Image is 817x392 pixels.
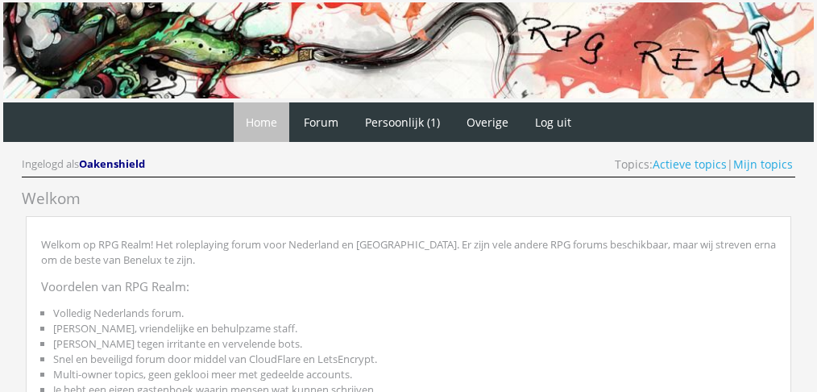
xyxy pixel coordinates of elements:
[523,102,583,142] a: Log uit
[615,156,793,172] span: Topics: |
[292,102,350,142] a: Forum
[234,102,289,142] a: Home
[79,156,147,171] a: Oakenshield
[53,352,776,367] li: Snel en beveiligd forum door middel van CloudFlare en LetsEncrypt.
[53,367,776,382] li: Multi-owner topics, geen geklooi meer met gedeelde accounts.
[454,102,520,142] a: Overige
[53,321,776,336] li: [PERSON_NAME], vriendelijke en behulpzame staff.
[653,156,727,172] a: Actieve topics
[22,188,81,209] span: Welkom
[53,306,776,321] li: Volledig Nederlands forum.
[41,273,776,300] h3: Voordelen van RPG Realm:
[79,156,145,171] span: Oakenshield
[353,102,452,142] a: Persoonlijk (1)
[22,156,147,172] div: Ingelogd als
[41,231,776,273] p: Welkom op RPG Realm! Het roleplaying forum voor Nederland en [GEOGRAPHIC_DATA]. Er zijn vele ande...
[53,336,776,352] li: [PERSON_NAME] tegen irritante en vervelende bots.
[3,2,814,98] img: RPG Realm - Banner
[733,156,793,172] a: Mijn topics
